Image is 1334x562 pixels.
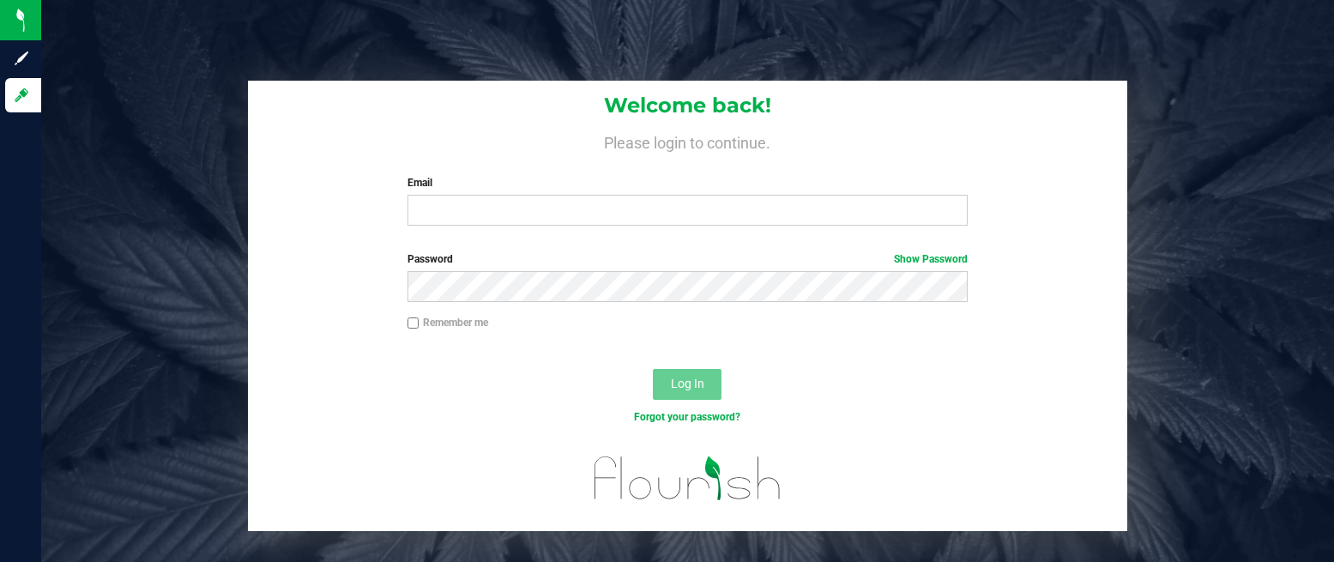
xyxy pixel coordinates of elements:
label: Email [407,175,968,190]
span: Password [407,253,453,265]
h4: Please login to continue. [248,130,1127,151]
a: Forgot your password? [634,411,740,423]
a: Show Password [894,253,968,265]
img: flourish_logo.svg [577,443,797,513]
input: Remember me [407,317,420,329]
label: Remember me [407,315,488,330]
span: Log In [671,377,704,390]
button: Log In [653,369,721,400]
inline-svg: Log in [13,87,30,104]
inline-svg: Sign up [13,50,30,67]
h1: Welcome back! [248,94,1127,117]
